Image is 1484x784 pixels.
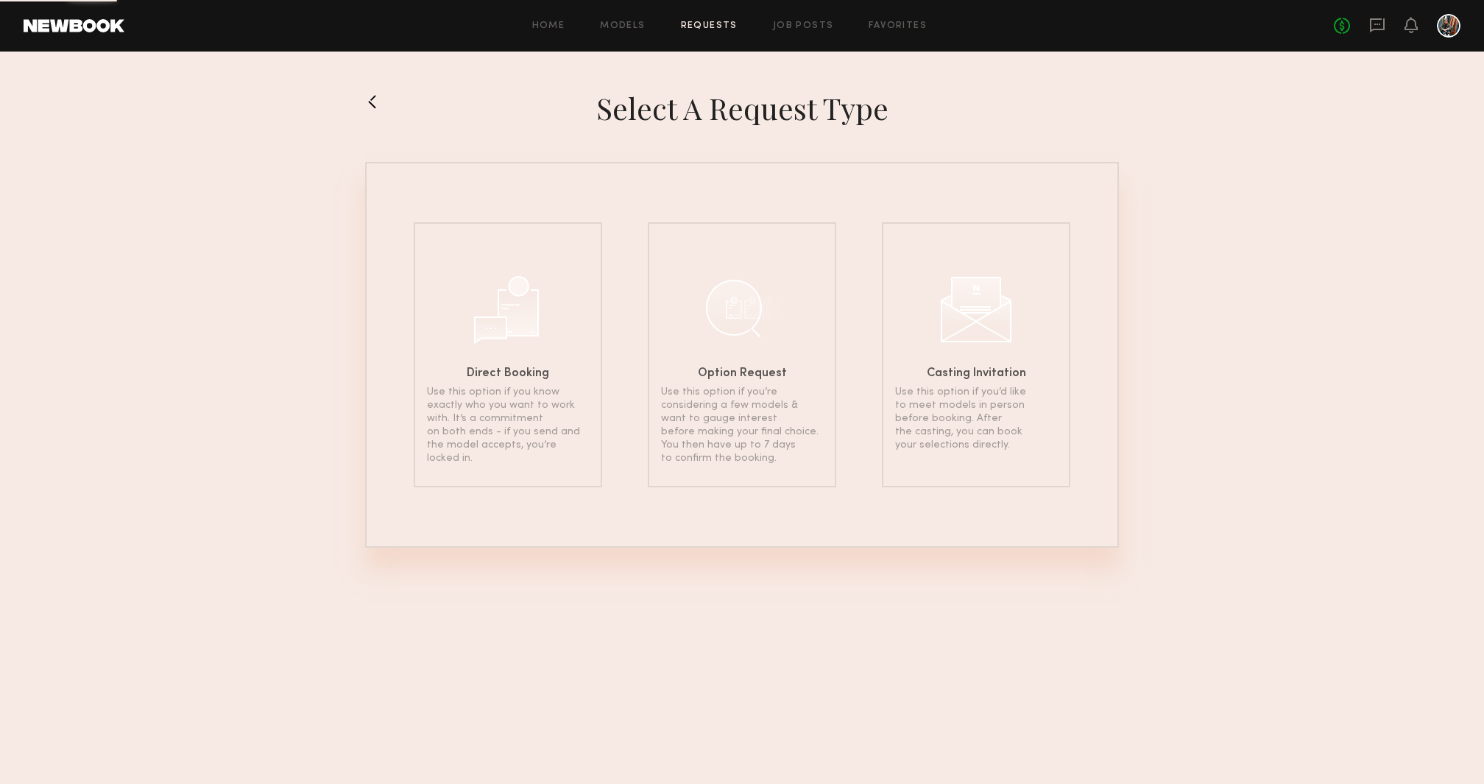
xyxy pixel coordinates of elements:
[773,21,834,31] a: Job Posts
[681,21,738,31] a: Requests
[698,368,787,380] h6: Option Request
[927,368,1026,380] h6: Casting Invitation
[427,386,589,465] p: Use this option if you know exactly who you want to work with. It’s a commitment on both ends - i...
[414,222,602,487] a: Direct BookingUse this option if you know exactly who you want to work with. It’s a commitment on...
[648,222,836,487] a: Option RequestUse this option if you’re considering a few models & want to gauge interest before ...
[661,386,823,465] p: Use this option if you’re considering a few models & want to gauge interest before making your fi...
[600,21,645,31] a: Models
[895,386,1057,452] p: Use this option if you’d like to meet models in person before booking. After the casting, you can...
[467,368,549,380] h6: Direct Booking
[532,21,565,31] a: Home
[869,21,927,31] a: Favorites
[882,222,1070,487] a: Casting InvitationUse this option if you’d like to meet models in person before booking. After th...
[596,90,888,127] h1: Select a Request Type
